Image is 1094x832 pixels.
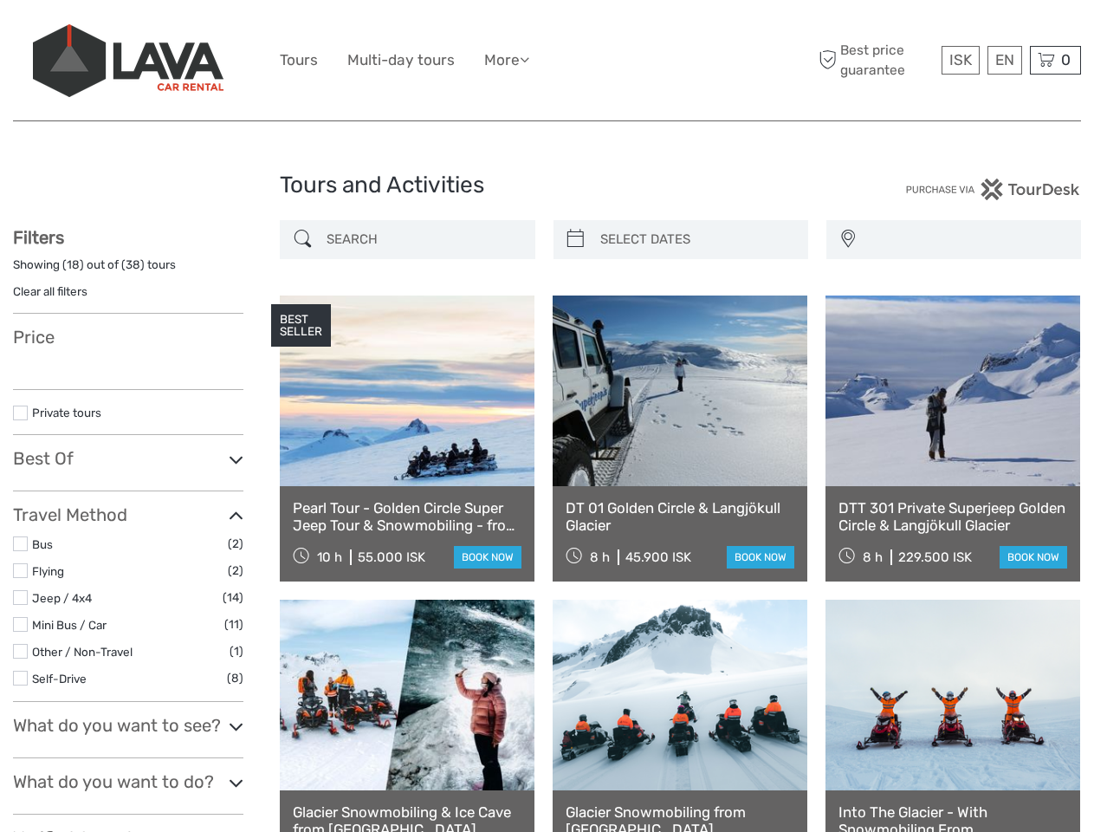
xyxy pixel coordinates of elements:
[484,48,529,73] a: More
[1058,51,1073,68] span: 0
[13,448,243,469] h3: Best Of
[949,51,972,68] span: ISK
[863,549,883,565] span: 8 h
[293,499,521,535] a: Pearl Tour - Golden Circle Super Jeep Tour & Snowmobiling - from [GEOGRAPHIC_DATA]
[271,304,331,348] div: BEST SELLER
[228,561,243,581] span: (2)
[358,549,425,565] div: 55.000 ISK
[32,672,87,686] a: Self-Drive
[280,172,814,199] h1: Tours and Activities
[987,46,1022,75] div: EN
[32,564,64,578] a: Flying
[838,499,1067,535] a: DTT 301 Private Superjeep Golden Circle & Langjökull Glacier
[13,327,243,348] h3: Price
[126,257,140,273] label: 38
[32,645,133,659] a: Other / Non-Travel
[814,41,937,79] span: Best price guarantee
[13,257,243,283] div: Showing ( ) out of ( ) tours
[67,257,80,273] label: 18
[905,179,1081,200] img: PurchaseViaTourDesk.png
[625,549,691,565] div: 45.900 ISK
[454,546,521,569] a: book now
[228,534,243,554] span: (2)
[13,715,243,736] h3: What do you want to see?
[593,224,799,255] input: SELECT DATES
[280,48,318,73] a: Tours
[590,549,610,565] span: 8 h
[230,641,243,661] span: (1)
[13,504,243,525] h3: Travel Method
[32,537,53,551] a: Bus
[13,227,64,248] strong: Filters
[1000,546,1067,569] a: book now
[227,668,243,688] span: (8)
[566,499,794,535] a: DT 01 Golden Circle & Langjökull Glacier
[32,406,101,419] a: Private tours
[33,24,223,97] img: 523-13fdf7b0-e410-4b32-8dc9-7907fc8d33f7_logo_big.jpg
[317,549,342,565] span: 10 h
[13,771,243,792] h3: What do you want to do?
[320,224,526,255] input: SEARCH
[32,618,107,632] a: Mini Bus / Car
[727,546,794,569] a: book now
[32,591,92,605] a: Jeep / 4x4
[347,48,455,73] a: Multi-day tours
[224,614,243,634] span: (11)
[223,588,243,608] span: (14)
[898,549,972,565] div: 229.500 ISK
[13,284,87,298] a: Clear all filters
